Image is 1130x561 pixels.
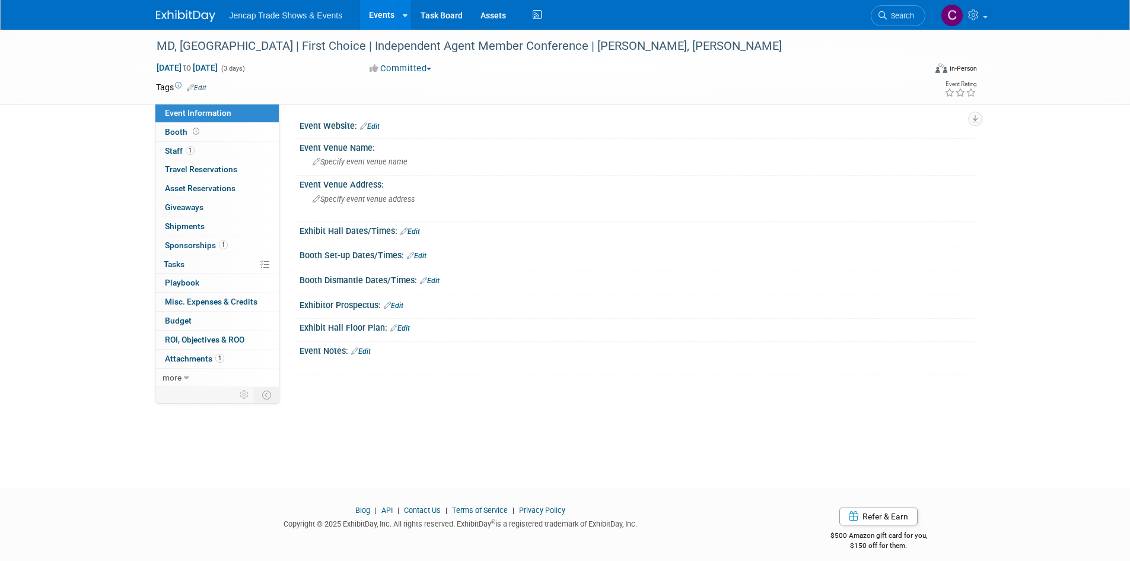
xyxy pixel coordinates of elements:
span: [DATE] [DATE] [156,62,218,73]
div: Event Notes: [300,342,975,357]
span: Misc. Expenses & Credits [165,297,257,306]
td: Tags [156,81,206,93]
span: Event Information [165,108,231,118]
span: Attachments [165,354,224,363]
a: Booth [155,123,279,141]
a: Attachments1 [155,350,279,368]
a: Asset Reservations [155,179,279,198]
span: (3 days) [220,65,245,72]
span: ROI, Objectives & ROO [165,335,244,344]
span: | [443,506,450,515]
span: | [394,506,402,515]
a: Edit [420,277,440,285]
sup: ® [491,519,495,525]
span: Playbook [165,278,199,287]
div: Event Rating [944,81,976,87]
span: 1 [186,146,195,155]
a: Budget [155,312,279,330]
a: Event Information [155,104,279,122]
a: Search [871,5,925,26]
a: Edit [400,227,420,236]
span: Sponsorships [165,240,228,250]
div: $150 off for them. [783,541,975,551]
a: Edit [407,252,426,260]
a: Privacy Policy [519,506,565,515]
img: Christopher Reid [941,4,963,27]
a: ROI, Objectives & ROO [155,331,279,349]
div: Event Venue Address: [300,176,975,191]
a: Edit [360,122,380,131]
div: Exhibit Hall Dates/Times: [300,222,975,237]
span: Staff [165,146,195,156]
div: Exhibitor Prospectus: [300,296,975,312]
span: | [510,506,517,515]
span: Shipments [165,221,205,231]
span: Booth not reserved yet [190,127,202,136]
a: Tasks [155,255,279,274]
span: Specify event venue name [313,157,408,166]
span: Giveaways [165,202,203,212]
div: Event Venue Name: [300,139,975,154]
a: API [381,506,393,515]
td: Personalize Event Tab Strip [234,387,255,402]
a: Staff1 [155,142,279,160]
span: Travel Reservations [165,164,237,174]
div: Event Format [855,62,978,80]
span: Specify event venue address [313,195,415,204]
span: 1 [219,240,228,249]
span: to [182,63,193,72]
a: Edit [384,302,403,310]
a: Contact Us [404,506,441,515]
a: Shipments [155,217,279,236]
button: Committed [365,62,436,75]
a: Terms of Service [452,506,508,515]
div: Booth Dismantle Dates/Times: [300,271,975,287]
a: Sponsorships1 [155,236,279,255]
a: Edit [390,324,410,332]
img: ExhibitDay [156,10,215,22]
a: Travel Reservations [155,160,279,179]
div: Copyright © 2025 ExhibitDay, Inc. All rights reserved. ExhibitDay is a registered trademark of Ex... [156,516,766,530]
span: Asset Reservations [165,183,235,193]
div: MD, [GEOGRAPHIC_DATA] | First Choice | Independent Agent Member Conference | [PERSON_NAME], [PERS... [152,36,908,57]
a: Blog [355,506,370,515]
div: Booth Set-up Dates/Times: [300,246,975,262]
a: Edit [187,84,206,92]
span: 1 [215,354,224,363]
div: $500 Amazon gift card for you, [783,523,975,550]
div: Exhibit Hall Floor Plan: [300,319,975,334]
a: Edit [351,347,371,356]
span: Search [887,11,914,20]
img: Format-Inperson.png [935,64,947,73]
div: In-Person [949,64,977,73]
span: more [163,373,182,382]
a: Refer & Earn [839,508,918,525]
div: Event Website: [300,117,975,132]
a: Giveaways [155,198,279,217]
span: | [372,506,380,515]
span: Booth [165,127,202,137]
a: Playbook [155,274,279,292]
span: Tasks [164,259,184,269]
td: Toggle Event Tabs [254,387,279,402]
a: more [155,369,279,387]
span: Budget [165,316,192,325]
a: Misc. Expenses & Credits [155,293,279,311]
span: Jencap Trade Shows & Events [230,11,343,20]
